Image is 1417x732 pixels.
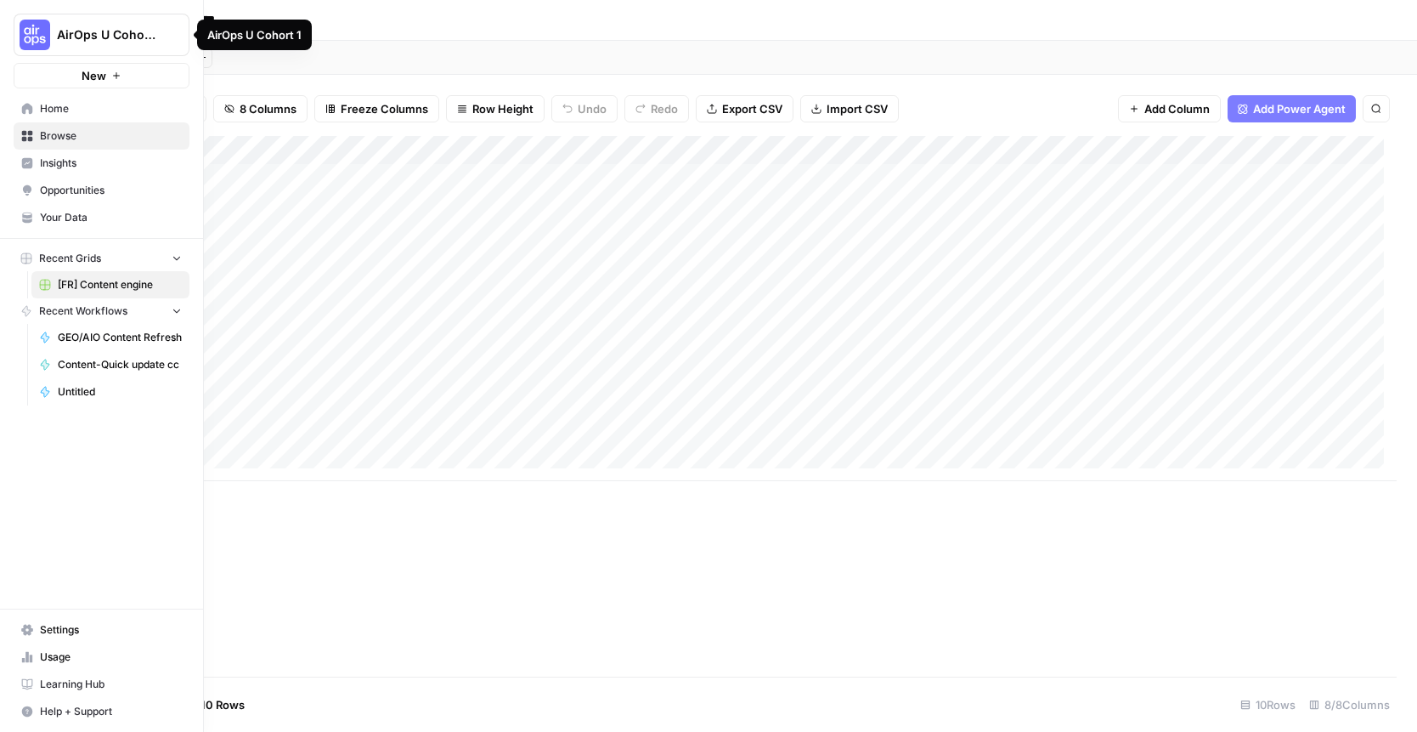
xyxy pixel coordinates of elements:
a: Insights [14,150,189,177]
span: New [82,67,106,84]
span: 8 Columns [240,100,296,117]
button: Add Power Agent [1228,95,1356,122]
span: Undo [578,100,607,117]
span: GEO/AIO Content Refresh [58,330,182,345]
img: AirOps U Cohort 1 Logo [20,20,50,50]
button: Recent Grids [14,246,189,271]
span: Your Data [40,210,182,225]
a: Learning Hub [14,671,189,698]
button: Redo [624,95,689,122]
div: AirOps U Cohort 1 [207,26,302,43]
a: Opportunities [14,177,189,204]
span: Add Power Agent [1253,100,1346,117]
a: Content-Quick update cc [31,351,189,378]
button: Help + Support [14,698,189,725]
a: Settings [14,616,189,644]
a: Your Data [14,204,189,231]
span: Insights [40,156,182,171]
span: Browse [40,128,182,144]
button: Row Height [446,95,545,122]
button: Recent Workflows [14,298,189,324]
button: Add Column [1118,95,1221,122]
div: 8/8 Columns [1302,691,1397,718]
a: [FR] Content engine [31,271,189,298]
span: Recent Workflows [39,304,127,319]
span: Export CSV [722,100,782,117]
span: Opportunities [40,183,182,198]
button: 8 Columns [213,95,308,122]
a: Usage [14,644,189,671]
a: GEO/AIO Content Refresh [31,324,189,351]
button: New [14,63,189,88]
button: Export CSV [696,95,793,122]
span: Row Height [472,100,533,117]
a: Browse [14,122,189,150]
span: Learning Hub [40,677,182,692]
span: Redo [651,100,678,117]
span: Import CSV [827,100,888,117]
span: Add 10 Rows [177,696,245,713]
span: Home [40,101,182,116]
span: Usage [40,650,182,665]
span: AirOps U Cohort 1 [57,26,160,43]
span: Recent Grids [39,251,101,266]
a: Untitled [31,378,189,406]
button: Freeze Columns [314,95,439,122]
span: Settings [40,622,182,638]
button: Undo [551,95,618,122]
button: Import CSV [800,95,899,122]
span: [FR] Content engine [58,277,182,292]
a: Home [14,95,189,122]
span: Content-Quick update cc [58,357,182,372]
button: Workspace: AirOps U Cohort 1 [14,14,189,56]
span: Help + Support [40,704,182,719]
div: 10 Rows [1234,691,1302,718]
span: Untitled [58,384,182,400]
span: Freeze Columns [341,100,428,117]
span: Add Column [1144,100,1210,117]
